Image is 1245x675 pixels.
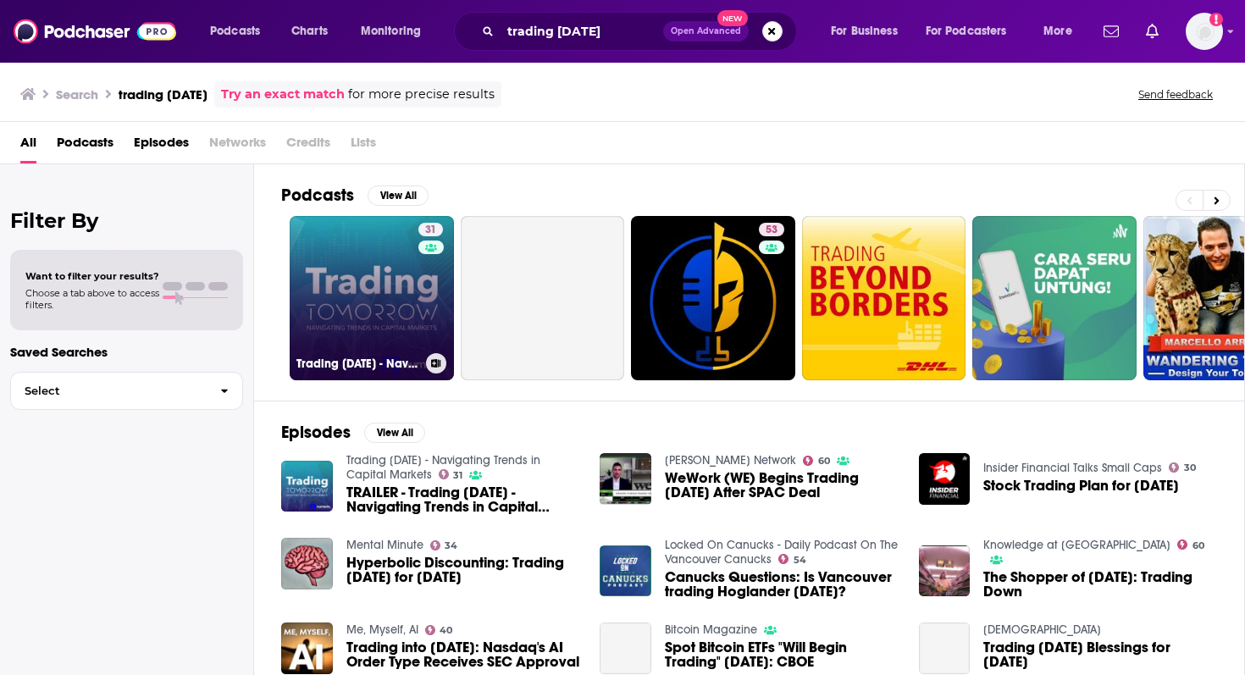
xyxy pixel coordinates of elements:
[983,640,1217,669] a: Trading Tomorrow’s Blessings for Today
[1177,539,1204,550] a: 60
[1139,17,1165,46] a: Show notifications dropdown
[346,556,580,584] a: Hyperbolic Discounting: Trading Tomorrow for Today
[1133,87,1218,102] button: Send feedback
[445,542,457,550] span: 34
[453,472,462,479] span: 31
[280,18,338,45] a: Charts
[600,622,651,674] a: Spot Bitcoin ETFs "Will Begin Trading" Tomorrow: CBOE
[10,208,243,233] h2: Filter By
[440,627,452,634] span: 40
[286,129,330,163] span: Credits
[281,185,354,206] h2: Podcasts
[425,625,453,635] a: 40
[119,86,207,102] h3: trading [DATE]
[1186,13,1223,50] img: User Profile
[600,453,651,505] img: WeWork (WE) Begins Trading Tomorrow After SPAC Deal
[665,471,899,500] a: WeWork (WE) Begins Trading Tomorrow After SPAC Deal
[281,538,333,589] img: Hyperbolic Discounting: Trading Tomorrow for Today
[346,556,580,584] span: Hyperbolic Discounting: Trading [DATE] for [DATE]
[778,554,806,564] a: 54
[631,216,795,380] a: 53
[281,422,351,443] h2: Episodes
[10,372,243,410] button: Select
[983,461,1162,475] a: Insider Financial Talks Small Caps
[346,640,580,669] span: Trading into [DATE]: Nasdaq's AI Order Type Receives SEC Approval
[364,423,425,443] button: View All
[665,622,757,637] a: Bitcoin Magazine
[425,222,436,239] span: 31
[665,453,796,468] a: Schwab Network
[346,538,423,552] a: Mental Minute
[1184,464,1196,472] span: 30
[25,270,159,282] span: Want to filter your results?
[296,357,419,371] h3: Trading [DATE] - Navigating Trends in Capital Markets
[349,18,443,45] button: open menu
[281,622,333,674] img: Trading into Tomorrow: Nasdaq's AI Order Type Receives SEC Approval
[281,422,425,443] a: EpisodesView All
[10,344,243,360] p: Saved Searches
[983,479,1179,493] a: Stock Trading Plan for Tomorrow
[818,457,830,465] span: 60
[983,479,1179,493] span: Stock Trading Plan for [DATE]
[665,538,898,567] a: Locked On Canucks - Daily Podcast On The Vancouver Canucks
[1043,19,1072,43] span: More
[983,570,1217,599] span: The Shopper of [DATE]: Trading Down
[361,19,421,43] span: Monitoring
[346,640,580,669] a: Trading into Tomorrow: Nasdaq's AI Order Type Receives SEC Approval
[819,18,919,45] button: open menu
[665,471,899,500] span: WeWork (WE) Begins Trading [DATE] After SPAC Deal
[600,545,651,597] a: Canucks Questions: Is Vancouver trading Hoglander tomorrow?
[766,222,777,239] span: 53
[983,640,1217,669] span: Trading [DATE] Blessings for [DATE]
[665,570,899,599] span: Canucks Questions: Is Vancouver trading Hoglander [DATE]?
[346,485,580,514] span: TRAILER - Trading [DATE] - Navigating Trends in Capital Markets
[134,129,189,163] a: Episodes
[25,287,159,311] span: Choose a tab above to access filters.
[926,19,1007,43] span: For Podcasters
[983,622,1101,637] a: Northside Baptist Church
[919,545,971,597] img: The Shopper of Tomorrow: Trading Down
[717,10,748,26] span: New
[1032,18,1093,45] button: open menu
[14,15,176,47] img: Podchaser - Follow, Share and Rate Podcasts
[919,622,971,674] a: Trading Tomorrow’s Blessings for Today
[368,185,429,206] button: View All
[501,18,663,45] input: Search podcasts, credits, & more...
[11,385,207,396] span: Select
[665,640,899,669] a: Spot Bitcoin ETFs "Will Begin Trading" Tomorrow: CBOE
[1186,13,1223,50] span: Logged in as TrevorC
[291,19,328,43] span: Charts
[759,223,784,236] a: 53
[210,19,260,43] span: Podcasts
[20,129,36,163] a: All
[198,18,282,45] button: open menu
[346,622,418,637] a: Me, Myself, AI
[1097,17,1126,46] a: Show notifications dropdown
[671,27,741,36] span: Open Advanced
[915,18,1032,45] button: open menu
[346,453,540,482] a: Trading Tomorrow - Navigating Trends in Capital Markets
[470,12,813,51] div: Search podcasts, credits, & more...
[209,129,266,163] span: Networks
[290,216,454,380] a: 31Trading [DATE] - Navigating Trends in Capital Markets
[983,570,1217,599] a: The Shopper of Tomorrow: Trading Down
[56,86,98,102] h3: Search
[1169,462,1196,473] a: 30
[831,19,898,43] span: For Business
[348,85,495,104] span: for more precise results
[439,469,463,479] a: 31
[665,640,899,669] span: Spot Bitcoin ETFs "Will Begin Trading" [DATE]: CBOE
[57,129,113,163] a: Podcasts
[418,223,443,236] a: 31
[663,21,749,41] button: Open AdvancedNew
[281,461,333,512] img: TRAILER - Trading Tomorrow - Navigating Trends in Capital Markets
[1209,13,1223,26] svg: Add a profile image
